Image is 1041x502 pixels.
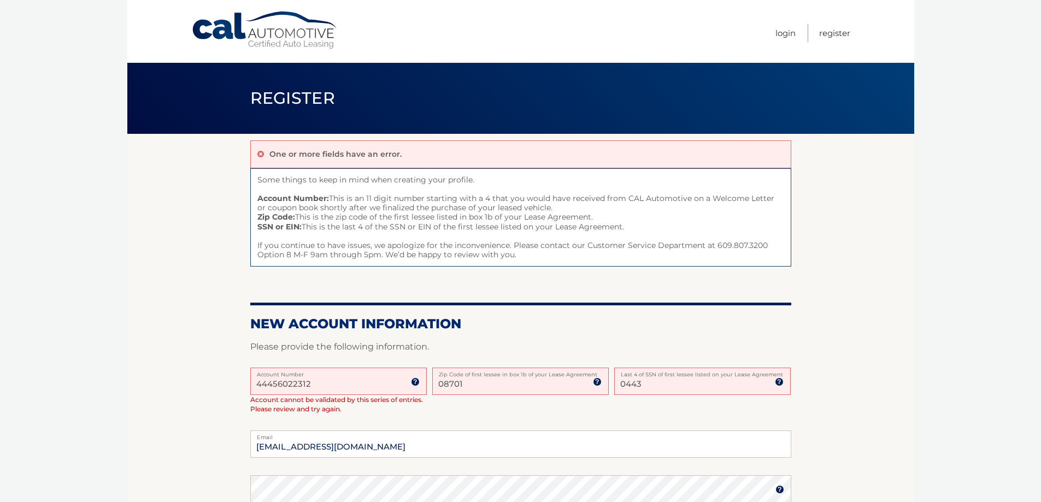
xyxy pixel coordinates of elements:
[432,368,609,376] label: Zip Code of first lessee in box 1b of your Lease Agreement
[819,24,850,42] a: Register
[432,368,609,395] input: Zip Code
[775,377,784,386] img: tooltip.svg
[250,368,427,376] label: Account Number
[250,430,791,439] label: Email
[257,212,295,222] strong: Zip Code:
[250,316,791,332] h2: New Account Information
[411,377,420,386] img: tooltip.svg
[250,395,423,413] span: Account cannot be validated by this series of entries. Please review and try again.
[775,485,784,494] img: tooltip.svg
[250,430,791,458] input: Email
[250,168,791,267] span: Some things to keep in mind when creating your profile. This is an 11 digit number starting with ...
[269,149,402,159] p: One or more fields have an error.
[257,222,302,232] strong: SSN or EIN:
[775,24,796,42] a: Login
[250,368,427,395] input: Account Number
[614,368,791,395] input: SSN or EIN (last 4 digits only)
[250,88,336,108] span: Register
[614,368,791,376] label: Last 4 of SSN of first lessee listed on your Lease Agreement
[593,377,602,386] img: tooltip.svg
[191,11,339,50] a: Cal Automotive
[257,193,329,203] strong: Account Number:
[250,339,791,355] p: Please provide the following information.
